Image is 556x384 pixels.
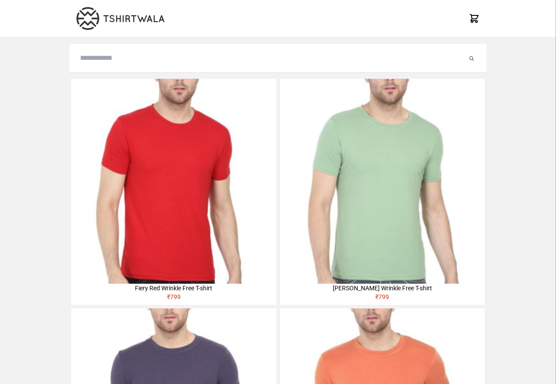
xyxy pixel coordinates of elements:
[280,79,485,284] img: 4M6A2211-320x320.jpg
[71,79,276,284] img: 4M6A2225-320x320.jpg
[71,79,276,305] a: Fiery Red Wrinkle Free T-shirt₹799
[71,293,276,305] div: ₹ 799
[280,293,485,305] div: ₹ 799
[280,284,485,293] div: [PERSON_NAME] Wrinkle Free T-shirt
[76,7,164,30] img: TW-LOGO-400-104.png
[71,284,276,293] div: Fiery Red Wrinkle Free T-shirt
[280,79,485,305] a: [PERSON_NAME] Wrinkle Free T-shirt₹799
[467,53,476,63] button: Submit your search query.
